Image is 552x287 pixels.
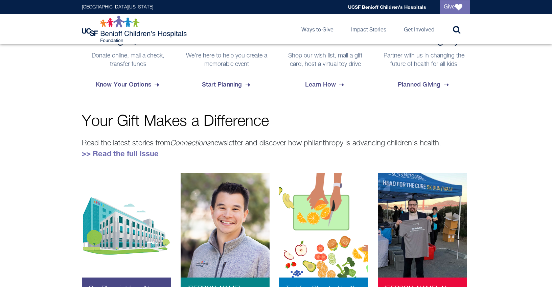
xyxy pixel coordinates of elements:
[82,138,470,159] p: Read the latest stories from newsletter and discover how philanthropy is advancing children’s hea...
[440,0,470,14] a: Give
[296,14,339,44] a: Ways to Give
[85,52,171,69] p: Donate online, mail a check, transfer funds
[398,75,450,94] span: Planned Giving
[202,75,252,94] span: Start Planning
[184,52,270,69] p: We're here to help you create a memorable event
[348,4,426,10] a: UCSF Benioff Children's Hospitals
[381,52,467,69] p: Partner with us in changing the future of health for all kids
[82,149,159,158] a: >> Read the full issue
[170,140,210,147] em: Connections
[96,75,161,94] span: Know Your Options
[346,14,392,44] a: Impact Stories
[82,5,153,9] a: [GEOGRAPHIC_DATA][US_STATE]
[398,14,440,44] a: Get Involved
[305,75,345,94] span: Learn How
[82,16,188,43] img: Logo for UCSF Benioff Children's Hospitals Foundation
[282,52,368,69] p: Shop our wish list, mail a gift card, host a virtual toy drive
[82,114,470,129] p: Your Gift Makes a Difference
